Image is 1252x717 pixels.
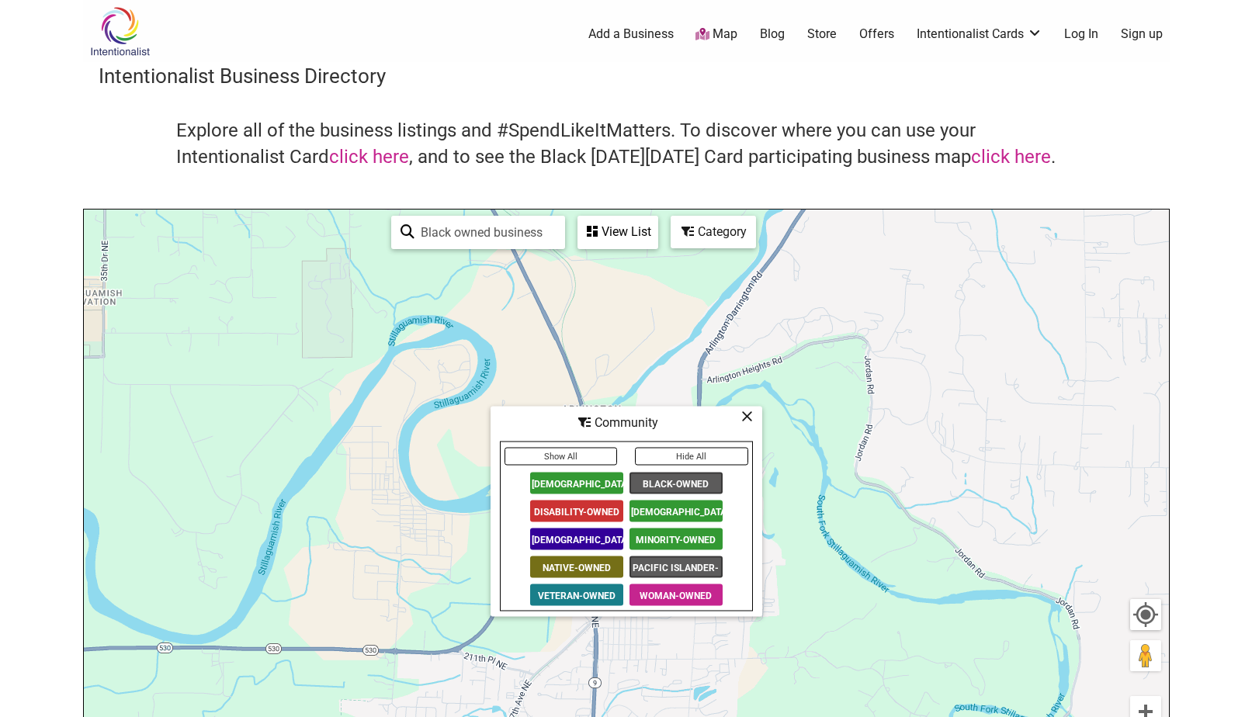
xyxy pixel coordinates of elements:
span: [DEMOGRAPHIC_DATA]-Owned [530,528,623,550]
div: See a list of the visible businesses [577,216,658,249]
a: Store [807,26,837,43]
a: Map [695,26,737,43]
h4: Explore all of the business listings and #SpendLikeItMatters. To discover where you can use your ... [176,118,1077,170]
span: Pacific Islander-Owned [629,556,723,578]
span: Veteran-Owned [530,584,623,606]
a: Sign up [1121,26,1163,43]
a: Log In [1064,26,1098,43]
h3: Intentionalist Business Directory [99,62,1154,90]
span: Minority-Owned [629,528,723,550]
button: Drag Pegman onto the map to open Street View [1130,640,1161,671]
a: Blog [760,26,785,43]
a: Offers [859,26,894,43]
a: click here [329,146,409,168]
input: Type to find and filter... [414,217,556,248]
span: Woman-Owned [629,584,723,606]
div: Filter by category [671,216,756,248]
button: Show All [505,448,618,466]
a: Add a Business [588,26,674,43]
span: Disability-Owned [530,501,623,522]
a: Intentionalist Cards [917,26,1042,43]
div: Community [492,408,761,438]
a: click here [971,146,1051,168]
div: Filter by Community [491,407,762,617]
button: Your Location [1130,599,1161,630]
span: [DEMOGRAPHIC_DATA]-Owned [530,473,623,494]
button: Hide All [635,448,748,466]
div: Category [672,217,754,247]
span: Native-Owned [530,556,623,578]
span: Black-Owned [629,473,723,494]
div: View List [579,217,657,247]
div: Type to search and filter [391,216,565,249]
img: Intentionalist [83,6,157,57]
span: [DEMOGRAPHIC_DATA]-Owned [629,501,723,522]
